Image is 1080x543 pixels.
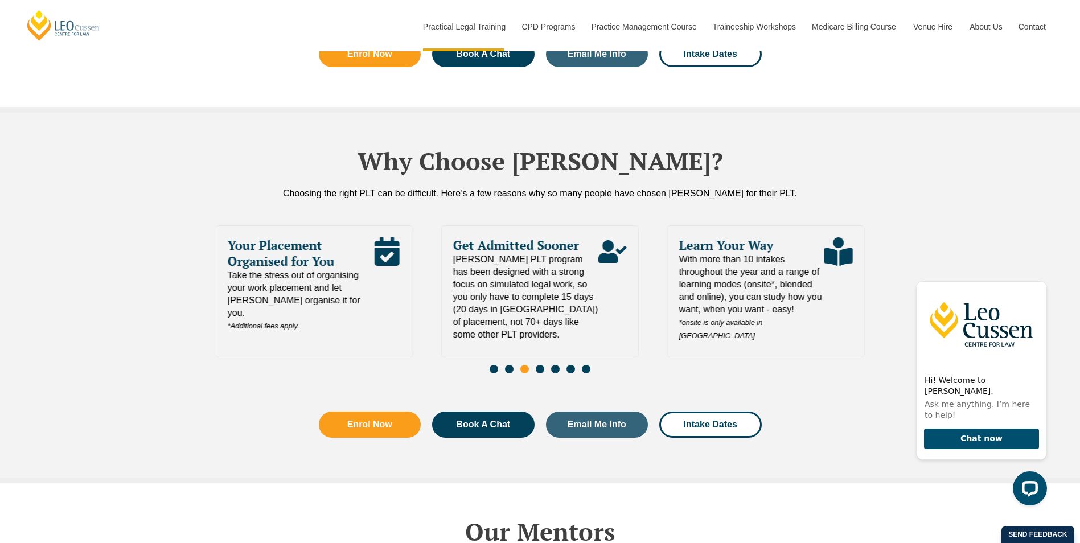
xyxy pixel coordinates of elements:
[432,412,535,438] a: Book A Chat
[905,2,961,51] a: Venue Hire
[456,50,510,59] span: Book A Chat
[568,50,626,59] span: Email Me Info
[684,420,737,429] span: Intake Dates
[319,412,421,438] a: Enrol Now
[582,365,590,373] span: Go to slide 7
[546,41,648,67] a: Email Me Info
[227,237,372,269] span: Your Placement Organised for You
[546,412,648,438] a: Email Me Info
[453,253,598,341] span: [PERSON_NAME] PLT program has been designed with a strong focus on simulated legal work, so you o...
[536,365,544,373] span: Go to slide 4
[319,41,421,67] a: Enrol Now
[513,2,582,51] a: CPD Programs
[907,271,1052,515] iframe: LiveChat chat widget
[566,365,575,373] span: Go to slide 6
[659,41,762,67] a: Intake Dates
[551,365,560,373] span: Go to slide 5
[26,9,101,42] a: [PERSON_NAME] Centre for Law
[598,237,627,341] div: Read More
[414,2,514,51] a: Practical Legal Training
[520,365,529,373] span: Go to slide 3
[679,237,824,253] span: Learn Your Way
[961,2,1010,51] a: About Us
[679,253,824,342] span: With more than 10 intakes throughout the year and a range of learning modes (onsite*, blended and...
[227,322,299,330] em: *Additional fees apply.
[667,225,865,357] div: 5 / 7
[803,2,905,51] a: Medicare Billing Course
[441,225,639,357] div: 4 / 7
[684,50,737,59] span: Intake Dates
[568,420,626,429] span: Email Me Info
[453,237,598,253] span: Get Admitted Sooner
[347,420,392,429] span: Enrol Now
[216,187,865,200] div: Choosing the right PLT can be difficult. Here’s a few reasons why so many people have chosen [PER...
[704,2,803,51] a: Traineeship Workshops
[372,237,401,332] div: Read More
[490,365,498,373] span: Go to slide 1
[216,147,865,175] h2: Why Choose [PERSON_NAME]?
[216,225,865,380] div: Slides
[1010,2,1054,51] a: Contact
[659,412,762,438] a: Intake Dates
[824,237,852,342] div: Read More
[432,41,535,67] a: Book A Chat
[227,269,372,332] span: Take the stress out of organising your work placement and let [PERSON_NAME] organise it for you.
[679,318,763,340] em: *onsite is only available in [GEOGRAPHIC_DATA]
[215,225,413,357] div: 3 / 7
[583,2,704,51] a: Practice Management Course
[347,50,392,59] span: Enrol Now
[505,365,514,373] span: Go to slide 2
[456,420,510,429] span: Book A Chat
